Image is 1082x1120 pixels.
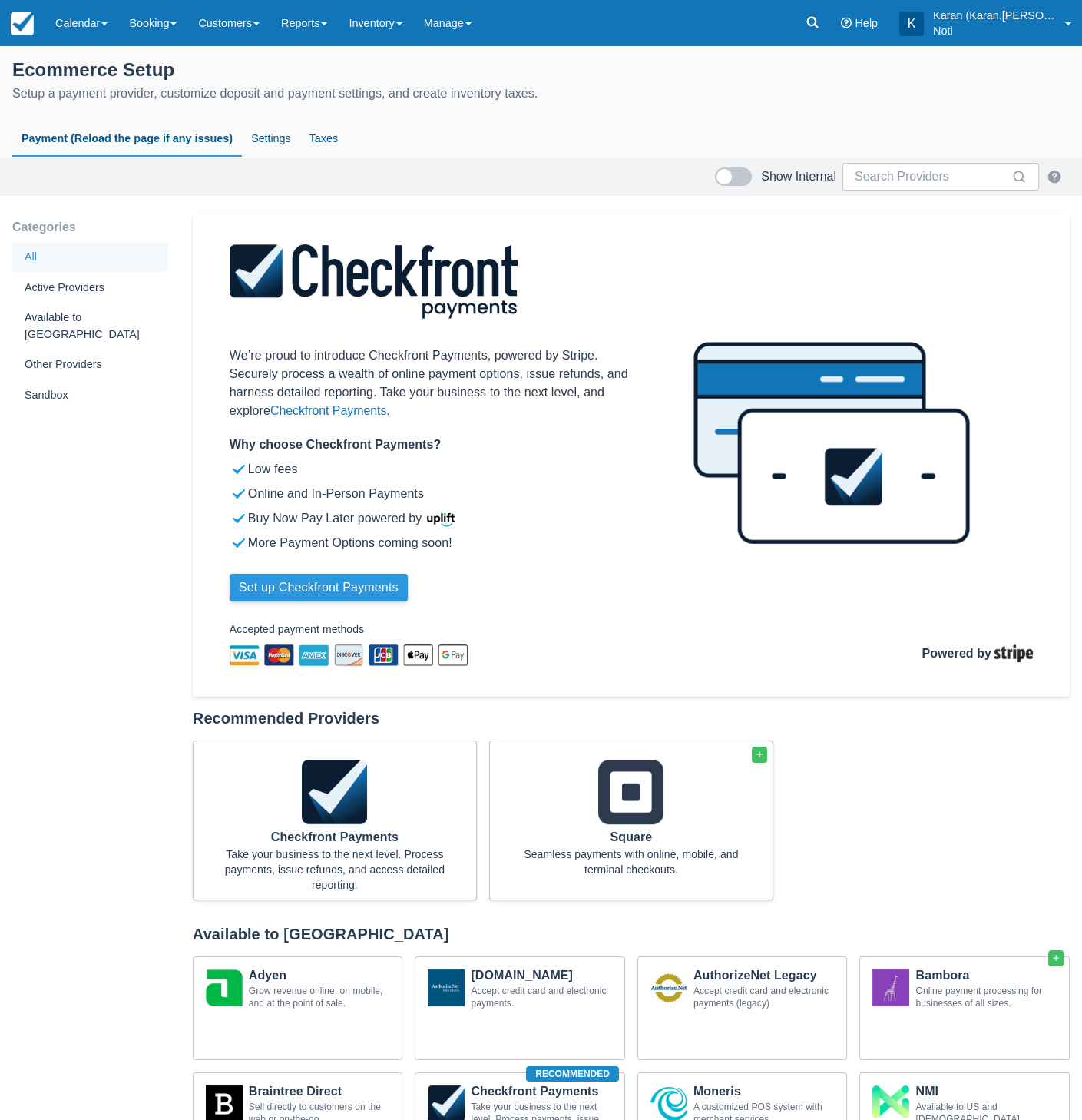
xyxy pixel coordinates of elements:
div: We’re proud to introduce Checkfront Payments, powered by Stripe. Securely process a wealth of onl... [230,346,631,420]
img: Square [598,760,663,825]
a: SquareSquareSeamless payments with online, mobile, and terminal checkouts. [489,741,773,900]
p: [DOMAIN_NAME] [471,969,612,982]
div: All [12,243,168,272]
img: Adyen [206,969,243,1006]
p: Adyen [249,969,390,982]
div: Setup a payment provider, customize deposit and payment settings, and create inventory taxes. [12,84,1070,103]
a: Taxes [300,121,348,157]
a: AuthorizeNet[DOMAIN_NAME]Accept credit card and electronic payments. [415,956,625,1060]
div: Categories [12,214,168,241]
div: Powered by [480,644,1033,663]
img: checkfront-main-nav-mini-logo.png [11,12,34,35]
p: Noti [933,23,1056,38]
div: Sandbox [12,381,168,410]
p: Why choose Checkfront Payments? [230,436,441,454]
img: Accepted payment methods [230,644,468,666]
div: Seamless payments with online, mobile, and terminal checkouts. [515,847,748,877]
p: Braintree Direct [249,1085,390,1098]
div: Buy Now Pay Later powered by [248,509,422,528]
div: Grow revenue online, on mobile, and at the point of sale. [249,985,390,1009]
a: AuthorizeNetLegacyAuthorizeNet LegacyAccept credit card and electronic payments (legacy) [637,956,848,1060]
p: Checkfront Payments [471,1085,612,1098]
div: Online payment processing for businesses of all sizes. [915,985,1057,1009]
div: K [899,12,924,36]
div: Show Internal [761,169,836,184]
img: Checkfront Payments [230,244,518,322]
span: Check [230,534,248,555]
p: Bambora [915,969,1057,982]
div: Active Providers [12,273,168,303]
span: Check [230,485,248,506]
div: More Payment Options coming soon! [248,534,452,552]
img: AuthorizeNetLegacy [650,969,687,1006]
label: Recommended [526,1066,619,1082]
span: Check [230,460,248,482]
a: Payment (Reload the page if any issues) [12,121,242,157]
p: Karan (Karan.[PERSON_NAME]) [933,8,1056,23]
div: Online and In-Person Payments [248,485,424,503]
div: Other Providers [12,350,168,379]
div: Accepted payment methods [230,620,364,638]
span: Secondary Provider [1051,953,1060,963]
div: Low fees [248,460,298,479]
span: Help [855,17,878,29]
i: Help [841,18,852,28]
span: Secondary Provider [755,750,764,759]
p: Checkfront Payments [218,831,452,843]
span: Check [230,509,248,531]
img: Stripe.png [994,644,1033,662]
div: Accept credit card and electronic payments. [471,985,612,1009]
img: AuthorizeNet [428,969,465,1006]
p: AuthorizeNet Legacy [693,969,835,982]
img: CheckfrontPayments [302,760,367,825]
a: CheckfrontPaymentsCheckfront PaymentsTake your business to the next level. Process payments, issu... [193,741,477,900]
div: Available to [GEOGRAPHIC_DATA] [193,925,1070,944]
p: Moneris [693,1085,835,1098]
div: Take your business to the next level. Process payments, issue refunds, and access detailed report... [218,847,452,893]
a: AdyenAdyenGrow revenue online, on mobile, and at the point of sale. [193,956,403,1060]
a: Checkfront Payments [270,404,386,417]
p: NMI [915,1085,1057,1098]
div: Ecommerce Setup [12,55,1070,81]
div: Accept credit card and electronic payments (legacy) [693,985,835,1009]
img: Beanstream [872,969,909,1006]
a: BeanstreamBamboraOnline payment processing for businesses of all sizes. [859,956,1070,1060]
div: Available to [GEOGRAPHIC_DATA] [12,303,168,349]
img: Checkfront Payments [693,342,970,544]
a: Settings [242,121,299,157]
input: Search Providers [855,163,1008,191]
div: Recommended Providers [193,709,1070,728]
p: Square [515,831,748,843]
